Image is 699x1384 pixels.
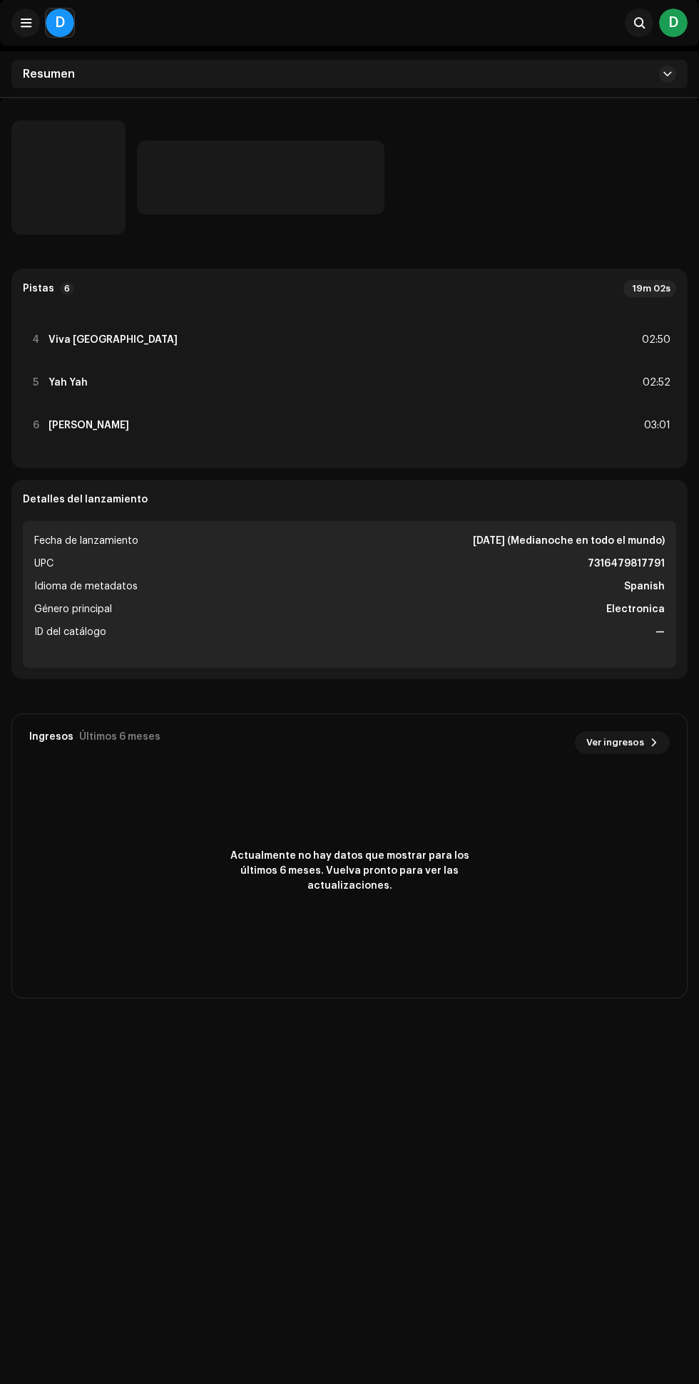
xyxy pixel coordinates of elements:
[221,849,478,894] span: Actualmente no hay datos que mostrar para los últimos 6 meses. Vuelva pronto para ver las actuali...
[46,9,74,37] div: D
[34,624,106,641] span: ID del catálogo
[639,374,670,391] div: 02:52
[473,532,665,549] strong: [DATE] (Medianoche en todo el mundo)
[23,68,75,80] span: Resumen
[49,377,88,388] strong: Yah Yah
[29,731,73,743] div: Ingresos
[659,9,688,37] div: D
[575,731,670,754] button: Ver ingresos
[588,555,665,572] strong: 7316479817791
[34,578,138,595] span: Idioma de metadatos
[586,728,644,757] span: Ver ingresos
[23,494,148,505] strong: Detalles del lanzamiento
[34,555,53,572] span: UPC
[60,282,74,295] p-badge: 6
[639,417,670,434] div: 03:01
[639,331,670,348] div: 02:50
[79,731,160,743] div: Últimos 6 meses
[624,578,665,595] strong: Spanish
[49,334,178,346] strong: Viva [GEOGRAPHIC_DATA]
[49,420,129,431] strong: [PERSON_NAME]
[623,280,676,297] div: 19m 02s
[606,601,665,618] strong: Electronica
[23,283,54,294] strong: Pistas
[34,532,138,549] span: Fecha de lanzamiento
[34,601,112,618] span: Género principal
[655,624,665,641] strong: —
